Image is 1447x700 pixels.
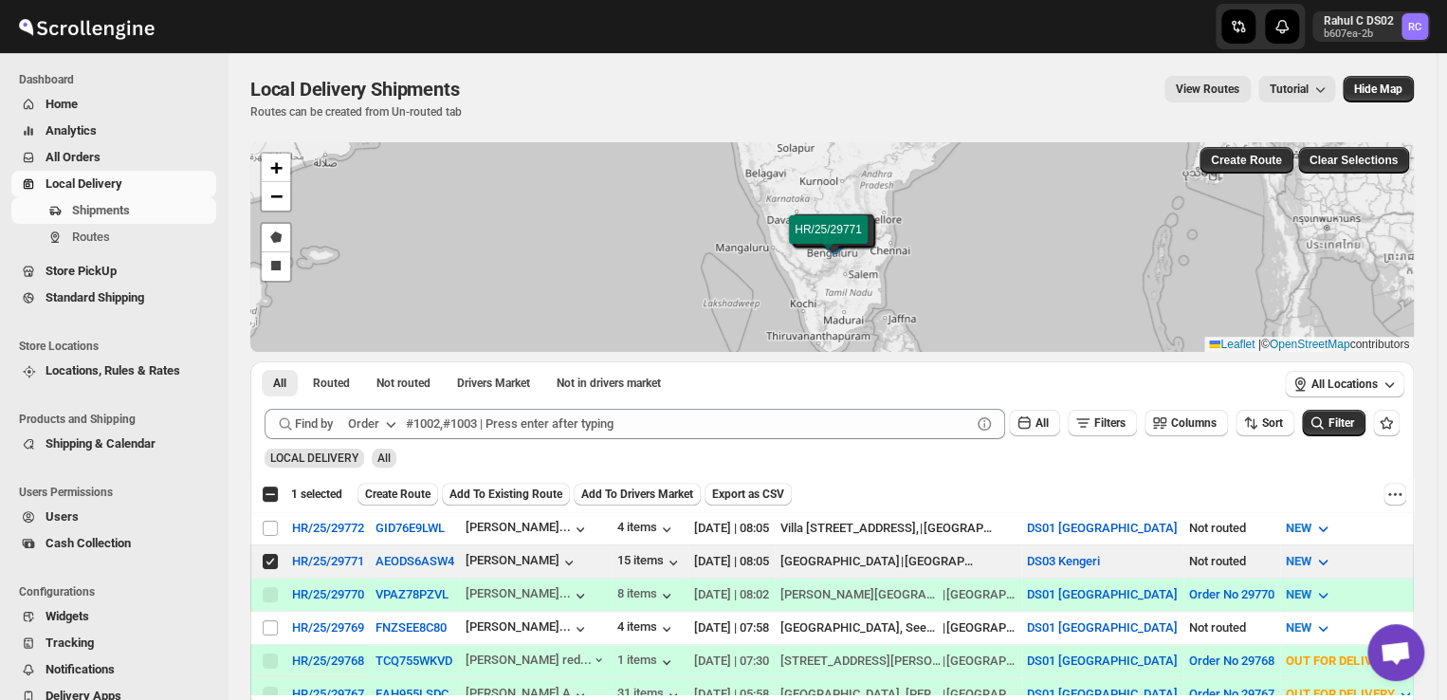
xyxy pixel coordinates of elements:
[11,530,216,557] button: Cash Collection
[780,552,900,571] div: [GEOGRAPHIC_DATA]
[581,487,693,502] span: Add To Drivers Market
[291,487,342,502] span: 1 selected
[694,552,769,571] div: [DATE] | 08:05
[1027,620,1178,635] button: DS01 [GEOGRAPHIC_DATA]
[1258,338,1261,351] span: |
[262,252,290,281] a: Draw a rectangle
[1408,21,1421,33] text: RC
[292,521,364,535] button: HR/25/29772
[466,586,571,600] div: [PERSON_NAME]...
[617,553,683,572] div: 15 items
[11,431,216,457] button: Shipping & Calendar
[250,78,459,101] span: Local Delivery Shipments
[466,619,590,638] button: [PERSON_NAME]...
[924,519,994,538] div: [GEOGRAPHIC_DATA]
[365,370,442,396] button: Unrouted
[11,603,216,630] button: Widgets
[1189,587,1274,601] button: Order No 29770
[1027,587,1178,601] button: DS01 [GEOGRAPHIC_DATA]
[1274,580,1344,610] button: NEW
[1027,521,1178,535] button: DS01 [GEOGRAPHIC_DATA]
[1286,554,1311,568] span: NEW
[617,586,676,605] button: 8 items
[466,653,606,672] button: [PERSON_NAME] red...
[694,652,769,671] div: [DATE] | 07:30
[1211,153,1282,168] span: Create Route
[1286,587,1311,601] span: NEW
[1286,620,1311,635] span: NEW
[557,376,661,391] span: Not in drivers market
[1324,28,1394,40] p: b607ea-2b
[1189,552,1274,571] div: Not routed
[11,656,216,683] button: Notifications
[270,184,283,208] span: −
[449,487,562,502] span: Add To Existing Route
[46,536,131,550] span: Cash Collection
[11,358,216,384] button: Locations, Rules & Rates
[694,519,769,538] div: [DATE] | 08:05
[292,654,364,668] button: HR/25/29768
[617,520,676,539] button: 4 items
[1311,377,1378,392] span: All Locations
[250,104,467,120] p: Routes can be created from Un-routed tab
[820,232,849,253] img: Marker
[262,154,290,182] a: Zoom in
[11,504,216,530] button: Users
[820,230,849,250] img: Marker
[1258,76,1335,102] button: Tutorial
[780,618,942,637] div: [GEOGRAPHIC_DATA], Seenappa Layout, [GEOGRAPHIC_DATA]
[1401,13,1428,40] span: Rahul C DS02
[945,585,1016,604] div: [GEOGRAPHIC_DATA]
[466,520,590,539] button: [PERSON_NAME]...
[457,376,530,391] span: Drivers Market
[19,412,218,427] span: Products and Shipping
[780,585,942,604] div: [PERSON_NAME][GEOGRAPHIC_DATA], [GEOGRAPHIC_DATA]
[375,620,447,635] button: FNZSEE8C80
[1094,416,1126,430] span: Filters
[1189,654,1274,668] button: Order No 29768
[780,652,942,671] div: [STREET_ADDRESS][PERSON_NAME]
[375,654,452,668] button: TCQ755WKVD
[262,182,290,211] a: Zoom out
[406,409,971,439] input: #1002,#1003 | Press enter after typing
[365,487,430,502] span: Create Route
[292,554,364,568] button: HR/25/29771
[270,156,283,179] span: +
[945,618,1016,637] div: [GEOGRAPHIC_DATA]
[780,652,1017,671] div: |
[19,584,218,599] span: Configurations
[46,176,122,191] span: Local Delivery
[1027,654,1178,668] button: DS01 [GEOGRAPHIC_DATA]
[377,451,391,465] span: All
[273,376,286,391] span: All
[545,370,672,396] button: Un-claimable
[820,233,849,254] img: Marker
[1200,147,1293,174] button: Create Route
[1145,410,1228,436] button: Columns
[19,485,218,500] span: Users Permissions
[1035,416,1049,430] span: All
[1354,82,1402,97] span: Hide Map
[1270,83,1309,96] span: Tutorial
[1367,624,1424,681] div: Open chat
[262,224,290,252] a: Draw a polygon
[574,483,701,506] button: Add To Drivers Market
[292,587,364,601] div: HR/25/29770
[11,118,216,144] button: Analytics
[15,3,157,50] img: ScrollEngine
[46,363,180,378] span: Locations, Rules & Rates
[617,619,676,638] button: 4 items
[46,436,156,451] span: Shipping & Calendar
[819,231,848,252] img: Marker
[466,553,578,572] button: [PERSON_NAME]
[292,620,364,635] div: HR/25/29769
[1270,338,1350,351] a: OpenStreetMap
[375,554,454,568] button: AEODS6ASW4
[1262,416,1283,430] span: Sort
[46,662,115,676] span: Notifications
[1274,613,1344,643] button: NEW
[446,370,541,396] button: Claimable
[302,370,361,396] button: Routed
